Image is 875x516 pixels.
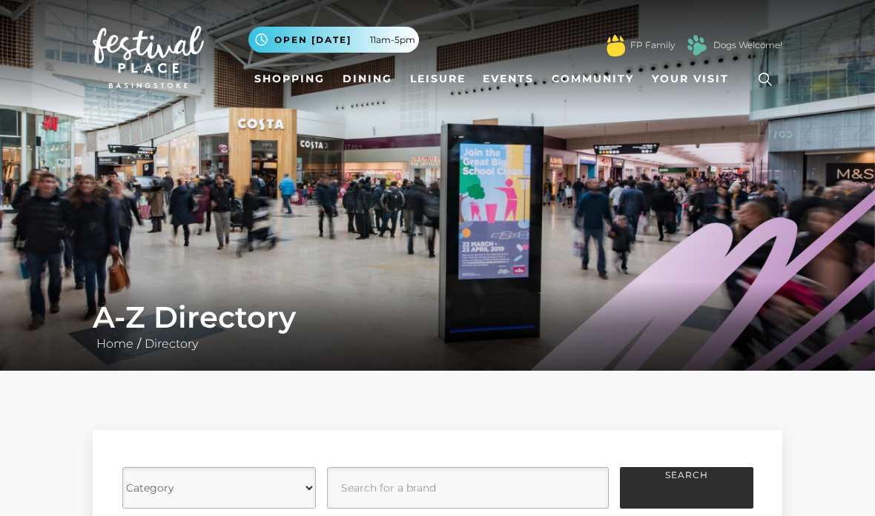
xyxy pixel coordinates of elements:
[713,39,782,52] a: Dogs Welcome!
[630,39,675,52] a: FP Family
[646,65,742,93] a: Your Visit
[93,300,782,335] h1: A-Z Directory
[93,337,137,351] a: Home
[652,71,729,87] span: Your Visit
[477,65,540,93] a: Events
[620,467,753,509] button: Search
[327,467,609,509] input: Search for a brand
[546,65,640,93] a: Community
[82,300,793,353] div: /
[337,65,398,93] a: Dining
[274,33,351,47] span: Open [DATE]
[248,27,419,53] button: Open [DATE] 11am-5pm
[370,33,415,47] span: 11am-5pm
[93,26,204,88] img: Festival Place Logo
[248,65,331,93] a: Shopping
[141,337,202,351] a: Directory
[404,65,472,93] a: Leisure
